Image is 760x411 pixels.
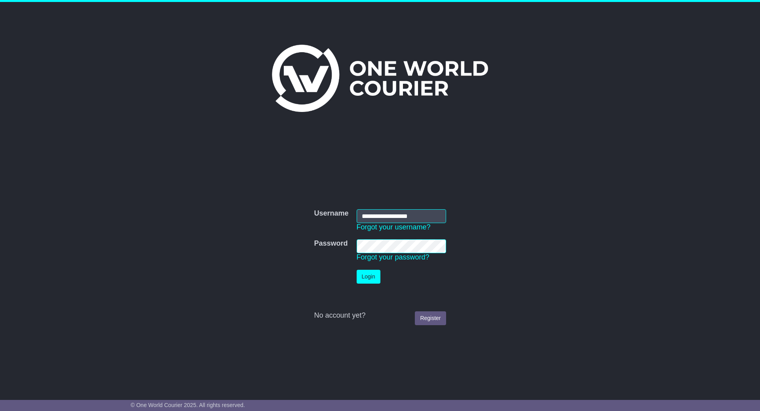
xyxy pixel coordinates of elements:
label: Username [314,209,348,218]
button: Login [357,270,380,284]
span: © One World Courier 2025. All rights reserved. [131,402,245,408]
label: Password [314,239,348,248]
a: Forgot your password? [357,253,429,261]
a: Forgot your username? [357,223,431,231]
img: One World [272,45,488,112]
div: No account yet? [314,311,446,320]
a: Register [415,311,446,325]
